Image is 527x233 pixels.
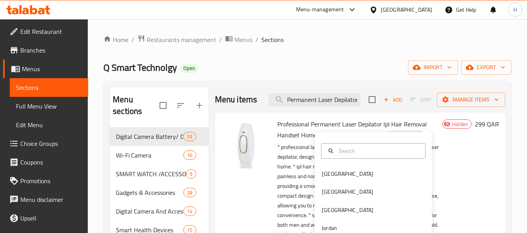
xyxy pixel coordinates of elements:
span: Menus [234,35,252,44]
div: Wi-Fi Camera16 [110,146,208,165]
button: Add [380,94,405,106]
span: Open [180,65,198,72]
button: export [461,60,511,75]
span: SMART WATCH /ACCESSORIES [116,169,186,179]
div: [GEOGRAPHIC_DATA] [322,187,373,196]
div: items [183,132,196,141]
span: Promotions [20,176,82,186]
li: / [219,35,222,44]
div: [GEOGRAPHIC_DATA] [322,170,373,178]
span: Digital Camera Battery/ Charger [116,132,183,141]
span: Menus [22,64,82,74]
div: SMART WATCH /ACCESSORIES9 [110,165,208,183]
div: Menu-management [296,5,344,14]
span: 16 [184,152,195,159]
span: Gadgets & Accessories [116,188,183,197]
a: Choice Groups [3,134,88,153]
span: Restaurants management [147,35,216,44]
span: H [513,5,517,14]
span: Full Menu View [16,102,82,111]
div: [GEOGRAPHIC_DATA] [322,206,373,214]
a: Upsell [3,209,88,228]
a: Menus [225,35,252,45]
div: Gadgets & Accessories28 [110,183,208,202]
span: Coupons [20,158,82,167]
span: Hidden [449,121,471,128]
span: Professional Permanent Laser Depilator Ipl Hair Removal Handset Home Use For Women And Men [277,118,427,141]
a: Home [103,35,128,44]
a: Promotions [3,172,88,190]
span: 28 [184,189,195,196]
li: / [131,35,134,44]
span: Select all sections [155,97,171,114]
input: search [268,93,360,107]
div: Digital Camera And Accessories14 [110,202,208,221]
div: items [186,169,196,179]
span: 33 [184,133,195,140]
button: Manage items [437,93,505,107]
div: Open [180,64,198,73]
span: Add item [380,94,405,106]
h2: Menu sections [113,94,159,117]
div: items [183,151,196,160]
span: Menu disclaimer [20,195,82,204]
span: Sections [16,83,82,92]
h2: Menu items [215,94,257,105]
a: Edit Restaurant [3,22,88,41]
nav: breadcrumb [103,35,511,45]
span: Q Smart Technolgy [103,59,177,76]
span: Wi-Fi Camera [116,151,183,160]
span: Add [382,95,403,104]
span: Personal Care [387,131,424,140]
span: 14 [184,208,195,215]
li: / [256,35,258,44]
a: Menu disclaimer [3,190,88,209]
a: Edit Menu [10,116,88,134]
div: Digital Camera Battery/ Charger33 [110,127,208,146]
div: Jordan [322,224,337,232]
span: export [467,63,505,72]
button: Add section [190,96,209,115]
input: Search [335,147,421,155]
span: Edit Menu [16,120,82,130]
span: Sections [261,35,284,44]
span: Digital Camera And Accessories [116,207,183,216]
span: Edit Restaurant [20,27,82,36]
h6: 299 QAR [475,119,499,130]
a: Coupons [3,153,88,172]
div: Personal Care [387,131,425,140]
div: [GEOGRAPHIC_DATA] [381,5,432,14]
span: Manage items [443,95,499,105]
div: items [183,207,196,216]
span: Sort sections [171,96,190,115]
span: 9 [186,170,195,178]
div: items [183,188,196,197]
span: Branches [20,46,82,55]
span: Select section [364,91,380,108]
span: Upsell [20,214,82,223]
span: Choice Groups [20,139,82,148]
a: Sections [10,78,88,97]
span: import [414,63,452,72]
a: Branches [3,41,88,60]
a: Menus [3,60,88,78]
a: Restaurants management [137,35,216,45]
img: Professional Permanent Laser Depilator Ipl Hair Removal Handset Home Use For Women And Men [221,119,271,168]
a: Full Menu View [10,97,88,116]
button: import [408,60,458,75]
